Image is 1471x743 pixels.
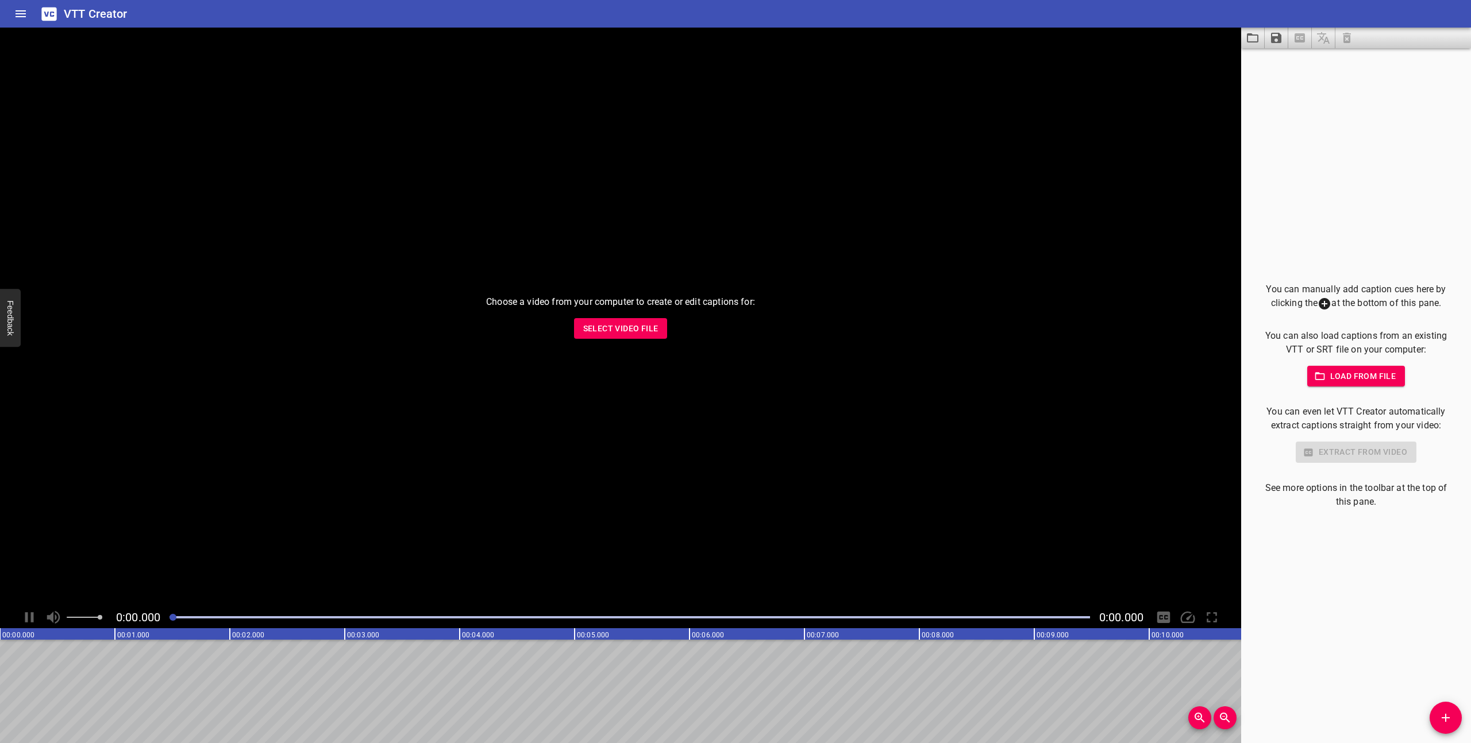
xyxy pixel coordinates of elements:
p: Choose a video from your computer to create or edit captions for: [486,295,755,309]
text: 00:04.000 [462,631,494,639]
p: See more options in the toolbar at the top of this pane. [1260,481,1453,509]
button: Zoom In [1188,706,1211,729]
div: Hide/Show Captions [1153,606,1175,628]
text: 00:00.000 [2,631,34,639]
text: 00:06.000 [692,631,724,639]
text: 00:05.000 [577,631,609,639]
p: You can manually add caption cues here by clicking the at the bottom of this pane. [1260,283,1453,311]
span: Select Video File [583,322,659,336]
button: Select Video File [574,318,668,339]
p: You can also load captions from an existing VTT or SRT file on your computer: [1260,329,1453,357]
p: You can even let VTT Creator automatically extract captions straight from your video: [1260,405,1453,432]
text: 00:08.000 [922,631,954,639]
button: Add Cue [1430,702,1462,734]
button: Load captions from file [1241,28,1265,48]
text: 00:03.000 [347,631,379,639]
text: 00:01.000 [117,631,149,639]
div: Toggle Full Screen [1201,606,1223,628]
svg: Load captions from file [1246,31,1260,45]
span: Video Duration [1099,610,1143,624]
text: 00:09.000 [1037,631,1069,639]
span: Load from file [1316,369,1396,384]
text: 00:02.000 [232,631,264,639]
h6: VTT Creator [64,5,128,23]
button: Zoom Out [1214,706,1237,729]
text: 00:10.000 [1152,631,1184,639]
button: Save captions to file [1265,28,1288,48]
span: Current Time [116,610,160,624]
span: Select a video in the pane to the left, then you can automatically extract captions. [1288,28,1312,48]
div: Select a video in the pane to the left to use this feature [1260,442,1453,463]
div: Play progress [170,616,1090,618]
div: Playback Speed [1177,606,1199,628]
text: 00:07.000 [807,631,839,639]
button: Load from file [1307,366,1405,387]
span: Add some captions below, then you can translate them. [1312,28,1335,48]
svg: Save captions to file [1269,31,1283,45]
